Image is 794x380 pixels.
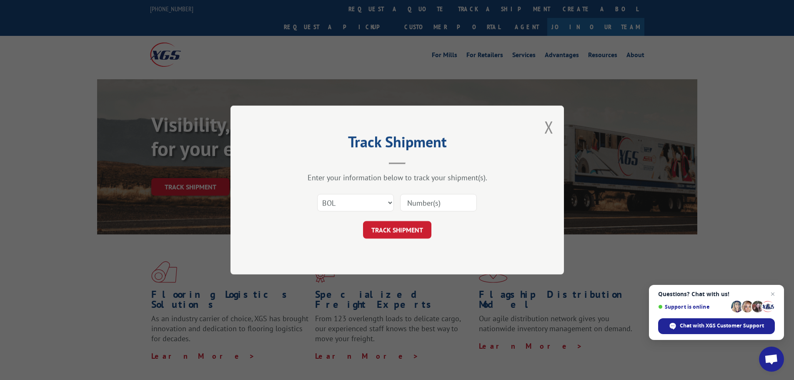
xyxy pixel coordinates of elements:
div: Chat with XGS Customer Support [658,318,775,334]
input: Number(s) [400,194,477,211]
span: Chat with XGS Customer Support [680,322,764,330]
span: Close chat [768,289,778,299]
span: Support is online [658,304,728,310]
div: Enter your information below to track your shipment(s). [272,173,522,182]
div: Open chat [759,347,784,372]
button: TRACK SHIPMENT [363,221,431,239]
button: Close modal [544,116,554,138]
h2: Track Shipment [272,136,522,152]
span: Questions? Chat with us! [658,291,775,297]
